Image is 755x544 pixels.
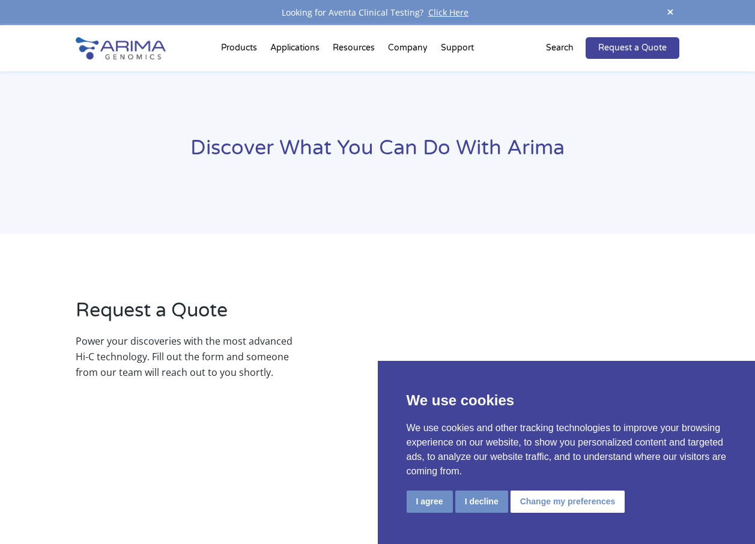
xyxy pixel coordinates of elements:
p: We use cookies [407,390,727,411]
button: Change my preferences [511,491,625,513]
img: Arima-Genomics-logo [76,37,166,59]
p: We use cookies and other tracking technologies to improve your browsing experience on our website... [407,421,727,479]
div: Looking for Aventa Clinical Testing? [76,5,680,20]
p: Search [546,40,574,56]
button: I decline [455,491,508,513]
h2: Request a Quote [76,297,297,333]
button: I agree [407,491,453,513]
a: Request a Quote [586,37,679,59]
h1: Discover What You Can Do With Arima [76,134,680,171]
a: Click Here [423,7,473,18]
iframe: Form 1 [330,297,679,387]
p: Power your discoveries with the most advanced Hi-C technology. Fill out the form and someone from... [76,333,297,380]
